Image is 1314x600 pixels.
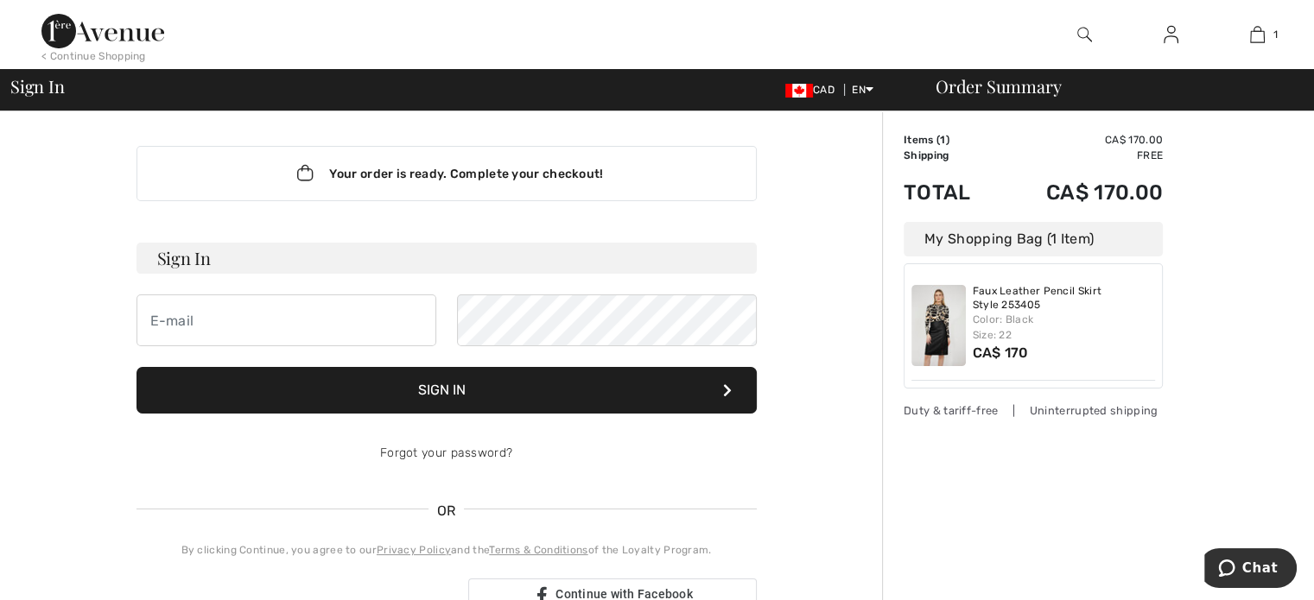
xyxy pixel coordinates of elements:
[1273,27,1278,42] span: 1
[41,48,146,64] div: < Continue Shopping
[41,14,164,48] img: 1ère Avenue
[1204,548,1297,591] iframe: Opens a widget where you can chat to one of our agents
[915,78,1304,95] div: Order Summary
[1150,24,1192,46] a: Sign In
[1215,24,1299,45] a: 1
[904,132,998,148] td: Items ( )
[136,542,757,558] div: By clicking Continue, you agree to our and the of the Loyalty Program.
[428,501,465,521] span: OR
[998,148,1163,163] td: Free
[940,134,945,146] span: 1
[10,78,64,95] span: Sign In
[785,84,813,98] img: Canadian Dollar
[998,163,1163,222] td: CA$ 170.00
[785,84,841,96] span: CAD
[998,132,1163,148] td: CA$ 170.00
[136,367,757,414] button: Sign In
[380,445,512,460] a: Forgot your password?
[973,312,1156,343] div: Color: Black Size: 22
[1077,24,1092,45] img: search the website
[1250,24,1265,45] img: My Bag
[911,285,966,366] img: Faux Leather Pencil Skirt Style 253405
[904,402,1163,419] div: Duty & tariff-free | Uninterrupted shipping
[489,544,587,556] a: Terms & Conditions
[377,544,451,556] a: Privacy Policy
[973,285,1156,312] a: Faux Leather Pencil Skirt Style 253405
[136,243,757,274] h3: Sign In
[852,84,873,96] span: EN
[904,148,998,163] td: Shipping
[136,146,757,201] div: Your order is ready. Complete your checkout!
[904,222,1163,256] div: My Shopping Bag (1 Item)
[136,294,436,346] input: E-mail
[904,163,998,222] td: Total
[1164,24,1178,45] img: My Info
[973,344,1029,361] span: CA$ 170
